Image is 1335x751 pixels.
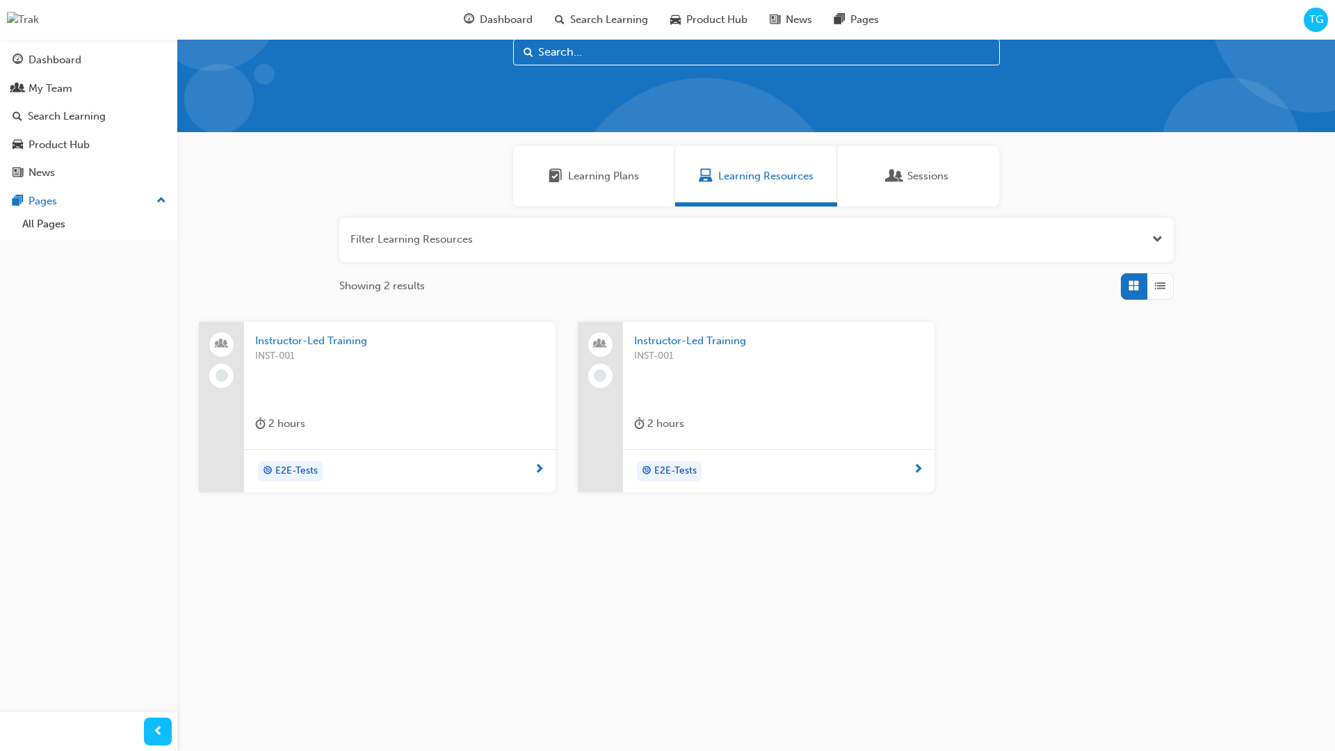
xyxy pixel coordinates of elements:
span: people-icon [595,335,605,353]
a: Search Learning [6,104,172,129]
a: guage-iconDashboard [453,6,544,34]
span: news-icon [770,11,780,29]
span: Learning Plans [568,168,639,184]
button: Pages [6,188,172,214]
span: Search Learning [570,12,648,28]
span: Learning Plans [549,168,563,184]
span: List [1155,278,1165,294]
span: pages-icon [834,11,845,29]
span: target-icon [642,462,652,481]
a: Dashboard [6,47,172,73]
span: Learning Resources [718,168,814,184]
a: Instructor-Led TrainingINST-001duration-icon 2 hourstarget-iconE2E-Tests [199,322,556,493]
a: search-iconSearch Learning [544,6,659,34]
span: learningRecordVerb_NONE-icon [594,369,606,382]
a: My Team [6,76,172,102]
a: Instructor-Led TrainingINST-001duration-icon 2 hourstarget-iconE2E-Tests [578,322,934,493]
a: All Pages [17,213,172,235]
button: DashboardMy TeamSearch LearningProduct HubNews [6,45,172,188]
span: news-icon [13,167,23,179]
span: Showing 2 results [339,278,425,294]
div: Dashboard [29,52,81,68]
div: Pages [29,193,57,209]
span: pages-icon [13,195,23,208]
img: Trak [7,12,39,28]
span: News [786,12,812,28]
a: car-iconProduct Hub [659,6,759,34]
a: Learning PlansLearning Plans [513,146,675,207]
span: Sessions [888,168,902,184]
span: people-icon [13,83,23,95]
a: News [6,160,172,186]
span: Sessions [907,168,948,184]
div: 2 hours [634,415,684,433]
a: news-iconNews [759,6,823,34]
span: up-icon [156,192,166,210]
span: car-icon [670,11,681,29]
a: SessionsSessions [837,146,999,207]
span: Grid [1128,278,1139,294]
span: E2E-Tests [654,463,697,479]
span: TG [1309,12,1323,28]
a: Product Hub [6,132,172,158]
input: Search... [513,39,1000,65]
span: duration-icon [634,415,645,433]
a: Learning ResourcesLearning Resources [675,146,837,207]
span: Instructor-Led Training [634,333,923,349]
span: next-icon [534,464,544,476]
span: INST-001 [634,348,923,364]
div: My Team [29,81,72,97]
span: learningRecordVerb_NONE-icon [216,369,228,382]
div: News [29,165,55,181]
span: prev-icon [153,723,163,741]
span: Instructor-Led Training [255,333,544,349]
span: duration-icon [255,415,266,433]
span: Learning Resources [699,168,713,184]
button: TG [1304,8,1328,32]
span: guage-icon [13,54,23,67]
a: pages-iconPages [823,6,890,34]
span: search-icon [13,111,22,123]
div: 2 hours [255,415,305,433]
span: next-icon [913,464,923,476]
span: guage-icon [464,11,474,29]
span: Pages [850,12,879,28]
span: Dashboard [480,12,533,28]
button: Open the filter [1152,232,1163,248]
div: Product Hub [29,137,90,153]
span: target-icon [263,462,273,481]
span: INST-001 [255,348,544,364]
span: Search [524,45,533,60]
span: Product Hub [686,12,747,28]
span: search-icon [555,11,565,29]
span: E2E-Tests [275,463,318,479]
div: Search Learning [28,108,106,124]
span: car-icon [13,139,23,152]
span: people-icon [217,335,227,353]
